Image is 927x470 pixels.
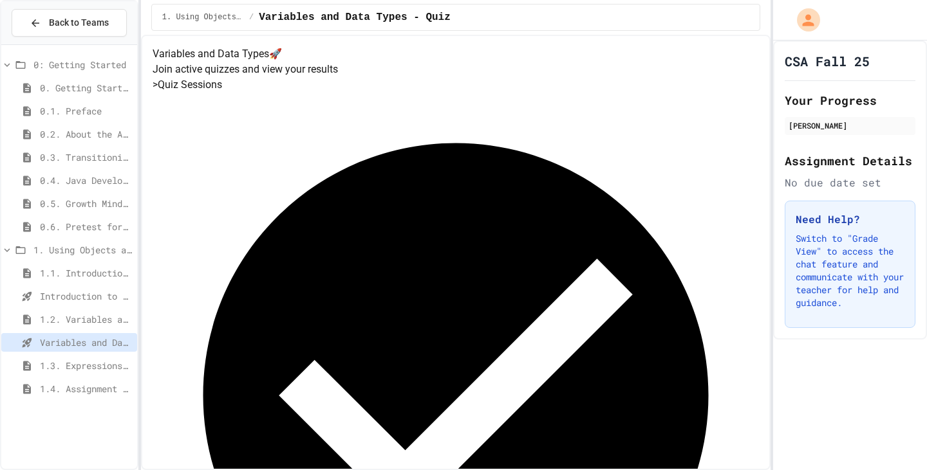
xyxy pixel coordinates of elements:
span: 1.1. Introduction to Algorithms, Programming, and Compilers [40,266,132,280]
span: Variables and Data Types - Quiz [40,336,132,349]
span: 1. Using Objects and Methods [33,243,132,257]
h3: Need Help? [796,212,904,227]
h2: Your Progress [785,91,915,109]
span: 0.5. Growth Mindset and Pair Programming [40,197,132,210]
span: 0.4. Java Development Environments [40,174,132,187]
div: No due date set [785,175,915,190]
span: 1.3. Expressions and Output [New] [40,359,132,372]
div: My Account [783,5,823,35]
span: 0. Getting Started [40,81,132,95]
h1: CSA Fall 25 [785,52,870,70]
p: Join active quizzes and view your results [153,62,759,77]
span: 0.6. Pretest for the AP CSA Exam [40,220,132,233]
span: 0.3. Transitioning from AP CSP to AP CSA [40,150,132,164]
span: Back to Teams [49,16,109,30]
span: 0: Getting Started [33,58,132,71]
span: 1.2. Variables and Data Types [40,312,132,326]
h5: > Quiz Sessions [153,77,759,93]
span: / [249,12,254,23]
span: Introduction to Algorithms, Programming, and Compilers [40,289,132,303]
button: Back to Teams [12,9,127,37]
h2: Assignment Details [785,152,915,170]
span: 0.1. Preface [40,104,132,118]
div: [PERSON_NAME] [789,120,912,131]
span: 1. Using Objects and Methods [162,12,244,23]
p: Switch to "Grade View" to access the chat feature and communicate with your teacher for help and ... [796,232,904,309]
h4: Variables and Data Types 🚀 [153,46,759,62]
span: 0.2. About the AP CSA Exam [40,127,132,141]
span: Variables and Data Types - Quiz [259,10,451,25]
span: 1.4. Assignment and Input [40,382,132,395]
